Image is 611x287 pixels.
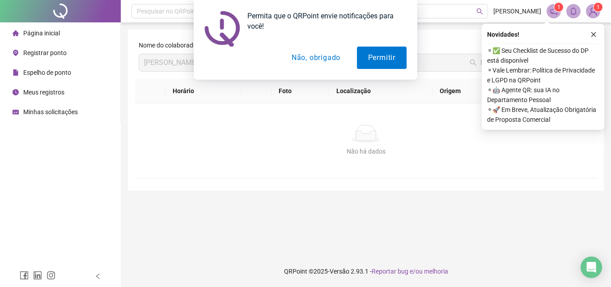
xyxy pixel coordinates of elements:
[20,271,29,280] span: facebook
[487,85,599,105] span: ⚬ 🤖 Agente QR: sua IA no Departamento Pessoal
[581,257,602,278] div: Open Intercom Messenger
[47,271,55,280] span: instagram
[433,79,507,103] th: Origem
[329,79,433,103] th: Localização
[204,11,240,47] img: notification icon
[13,89,19,95] span: clock-circle
[357,47,407,69] button: Permitir
[165,79,242,103] th: Horário
[13,109,19,115] span: schedule
[280,47,352,69] button: Não, obrigado
[240,11,407,31] div: Permita que o QRPoint envie notificações para você!
[372,268,448,275] span: Reportar bug e/ou melhoria
[95,273,101,279] span: left
[146,146,586,156] div: Não há dados
[33,271,42,280] span: linkedin
[23,89,64,96] span: Meus registros
[23,108,78,116] span: Minhas solicitações
[330,268,349,275] span: Versão
[487,105,599,124] span: ⚬ 🚀 Em Breve, Atualização Obrigatória de Proposta Comercial
[272,79,329,103] th: Foto
[121,256,611,287] footer: QRPoint © 2025 - 2.93.1 -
